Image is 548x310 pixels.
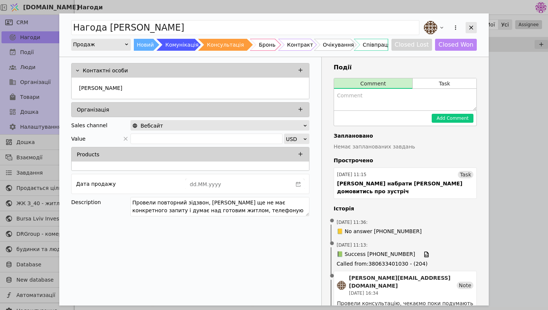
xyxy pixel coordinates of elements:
[334,132,477,140] h4: Заплановано
[458,171,473,178] div: Task
[337,250,415,259] span: 📗 Success [PHONE_NUMBER]
[71,197,130,207] div: Description
[259,39,275,51] div: Бронь
[349,290,457,297] div: [DATE] 16:34
[337,171,366,178] div: [DATE] 11:15
[79,84,122,92] p: [PERSON_NAME]
[334,78,412,89] button: Comment
[337,219,368,226] span: [DATE] 11:36 :
[391,39,432,51] button: Closed Lost
[73,39,124,50] div: Продаж
[337,281,346,290] img: an
[435,39,477,51] button: Closed Won
[296,182,301,187] svg: calender simple
[130,197,309,216] textarea: Провели повторний зідзвон, [PERSON_NAME] ще не має конкретного запиту і думає над готовим житлом,...
[137,39,154,51] div: Новий
[328,234,336,253] span: •
[328,267,336,286] span: •
[71,134,85,144] span: Value
[337,242,368,248] span: [DATE] 11:13 :
[165,39,198,51] div: Комунікація
[132,123,138,128] img: online-store.svg
[83,67,128,75] p: Контактні особи
[71,120,107,131] div: Sales channel
[286,134,303,144] div: USD
[207,39,244,51] div: Консультація
[186,179,292,190] input: dd.MM.yyyy
[287,39,313,51] div: Контракт
[323,39,354,51] div: Очікування
[457,282,473,289] div: Note
[337,228,422,235] span: 📒 No answer [PHONE_NUMBER]
[334,157,477,165] h4: Прострочено
[337,260,474,268] span: Called from : 380633401030 - (204)
[76,179,116,189] div: Дата продажу
[77,151,99,159] p: Products
[328,212,336,231] span: •
[334,205,477,213] h4: Історія
[59,13,489,306] div: Add Opportunity
[413,78,476,89] button: Task
[141,120,163,131] span: Вебсайт
[349,274,457,290] div: [PERSON_NAME][EMAIL_ADDRESS][DOMAIN_NAME]
[334,63,477,72] h3: Події
[432,114,473,123] button: Add Comment
[77,106,109,114] p: Організація
[424,21,437,34] img: an
[363,39,391,51] div: Співпраця
[337,180,473,195] div: [PERSON_NAME] набрати [PERSON_NAME] домовитись про зустріч
[334,143,477,151] p: Немає запланованих завдань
